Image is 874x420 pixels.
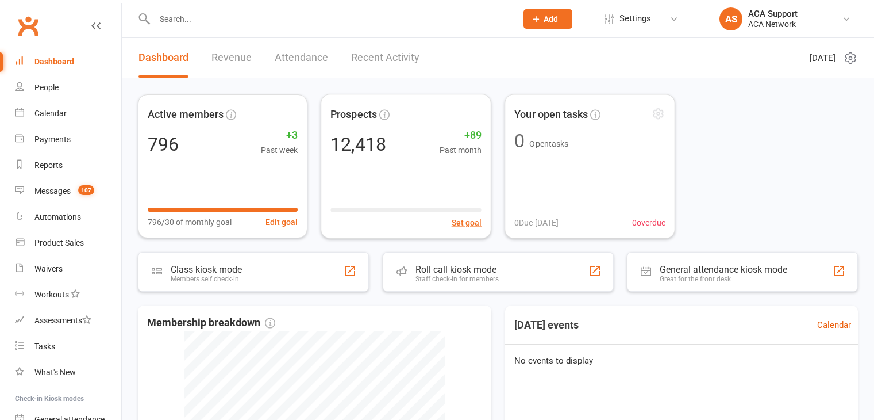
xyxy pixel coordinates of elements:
[34,316,91,325] div: Assessments
[148,135,179,154] div: 796
[15,152,121,178] a: Reports
[500,345,863,377] div: No events to display
[138,38,188,78] a: Dashboard
[15,127,121,152] a: Payments
[331,106,377,123] span: Prospects
[452,216,482,229] button: Set goal
[34,83,59,92] div: People
[748,19,798,29] div: ACA Network
[15,308,121,334] a: Assessments
[415,264,499,275] div: Roll call kiosk mode
[15,230,121,256] a: Product Sales
[261,144,298,156] span: Past week
[34,186,71,196] div: Messages
[514,106,588,123] span: Your open tasks
[34,368,76,377] div: What's New
[34,264,63,273] div: Waivers
[151,11,509,27] input: Search...
[34,161,63,170] div: Reports
[15,75,121,101] a: People
[351,38,419,78] a: Recent Activity
[78,185,94,195] span: 107
[34,135,71,144] div: Payments
[171,264,242,275] div: Class kiosk mode
[15,178,121,204] a: Messages 107
[261,127,298,144] span: +3
[148,216,232,228] span: 796/30 of monthly goal
[523,9,572,29] button: Add
[15,49,121,75] a: Dashboard
[275,38,328,78] a: Attendance
[440,144,482,157] span: Past month
[514,216,558,229] span: 0 Due [DATE]
[34,290,69,299] div: Workouts
[719,7,742,30] div: AS
[15,282,121,308] a: Workouts
[34,109,67,118] div: Calendar
[147,315,275,331] span: Membership breakdown
[415,275,499,283] div: Staff check-in for members
[529,139,568,148] span: Open tasks
[171,275,242,283] div: Members self check-in
[544,14,558,24] span: Add
[514,132,525,150] div: 0
[748,9,798,19] div: ACA Support
[15,204,121,230] a: Automations
[632,216,665,229] span: 0 overdue
[660,275,787,283] div: Great for the front desk
[15,334,121,360] a: Tasks
[15,360,121,385] a: What's New
[34,212,81,222] div: Automations
[619,6,651,32] span: Settings
[505,315,588,335] h3: [DATE] events
[265,216,298,228] button: Edit goal
[34,57,74,66] div: Dashboard
[34,342,55,351] div: Tasks
[440,127,482,144] span: +89
[15,256,121,282] a: Waivers
[660,264,787,275] div: General attendance kiosk mode
[148,106,224,123] span: Active members
[211,38,252,78] a: Revenue
[14,12,43,40] a: Clubworx
[331,135,387,153] div: 12,418
[34,238,84,247] div: Product Sales
[810,51,836,65] span: [DATE]
[15,101,121,127] a: Calendar
[817,318,851,332] a: Calendar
